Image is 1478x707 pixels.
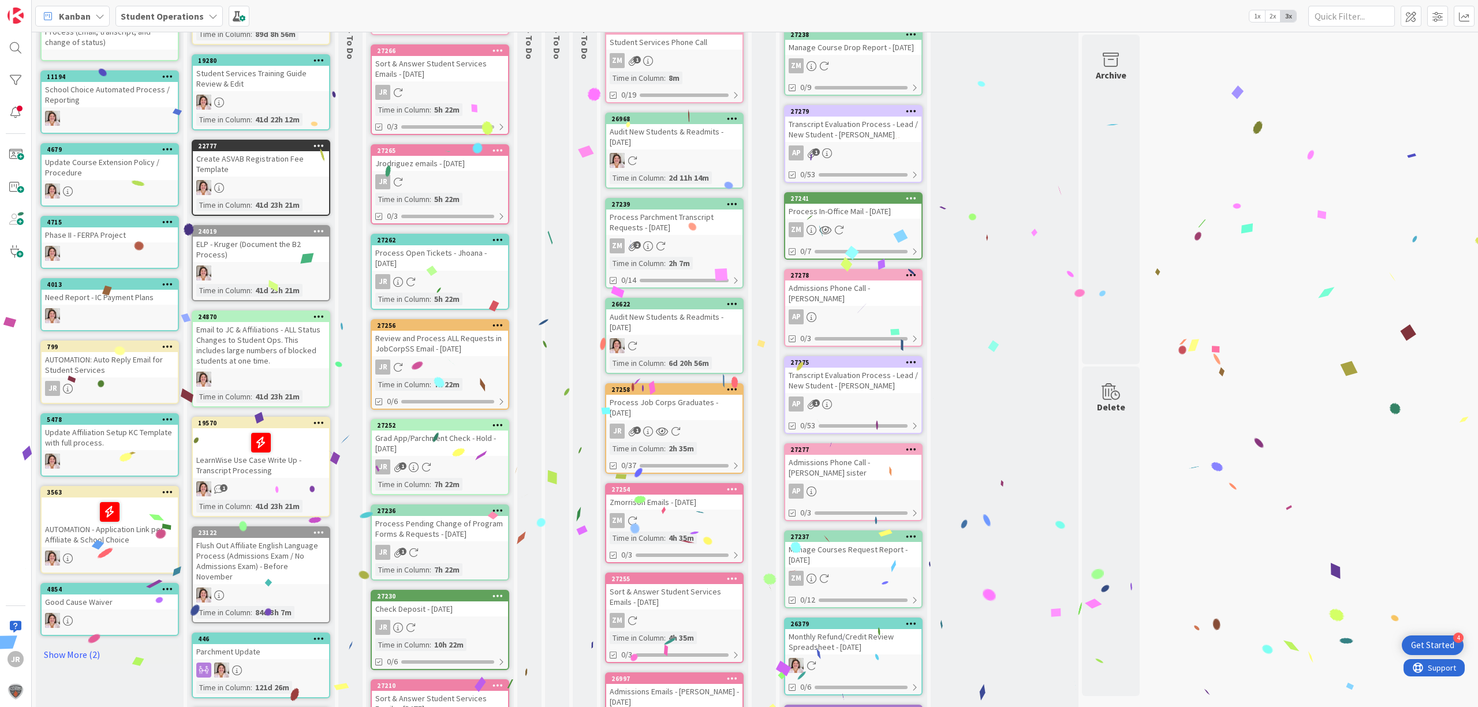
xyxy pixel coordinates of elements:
[790,358,921,366] div: 27275
[47,73,178,81] div: 11194
[785,542,921,567] div: Manage Courses Request Report - [DATE]
[372,459,508,474] div: JR
[606,53,742,68] div: ZM
[784,530,923,608] a: 27237Manage Courses Request Report - [DATE]ZM0/12
[606,384,742,395] div: 27258
[198,313,329,321] div: 24870
[606,338,742,353] div: EW
[40,278,179,331] a: 4013Need Report - IC Payment PlansEW
[666,442,697,455] div: 2h 35m
[193,180,329,195] div: EW
[789,571,804,586] div: ZM
[24,2,53,16] span: Support
[430,478,431,491] span: :
[42,487,178,497] div: 3563
[611,386,742,394] div: 27258
[42,144,178,155] div: 4679
[375,174,390,189] div: JR
[196,180,211,195] img: EW
[377,421,508,429] div: 27252
[812,399,820,407] span: 1
[372,145,508,171] div: 27265Jrodriguez emails - [DATE]
[785,357,921,368] div: 27275
[800,81,811,93] span: 0/9
[621,459,636,472] span: 0/37
[606,153,742,168] div: EW
[251,113,252,126] span: :
[633,56,641,63] span: 1
[372,320,508,356] div: 27256Review and Process ALL Requests in JobCorpSS Email - [DATE]
[377,147,508,155] div: 27265
[605,483,744,563] a: 27254Zmorrison Emails - [DATE]ZMTime in Column:4h 35m0/3
[192,225,330,301] a: 24019ELP - Kruger (Document the B2 Process)EWTime in Column:41d 23h 21m
[610,338,625,353] img: EW
[610,171,664,184] div: Time in Column
[59,9,91,23] span: Kanban
[812,148,820,156] span: 1
[372,420,508,431] div: 27252
[1308,6,1395,27] input: Quick Filter...
[430,193,431,205] span: :
[193,151,329,177] div: Create ASVAB Registration Fee Template
[610,153,625,168] img: EW
[785,571,921,586] div: ZM
[605,383,744,474] a: 27258Process Job Corps Graduates - [DATE]JRTime in Column:2h 35m0/37
[47,343,178,351] div: 799
[784,356,923,434] a: 27275Transcript Evaluation Process - Lead / New Student - [PERSON_NAME]AP0/53
[251,28,252,40] span: :
[790,194,921,203] div: 27241
[193,265,329,280] div: EW
[789,484,804,499] div: AP
[251,199,252,211] span: :
[606,199,742,210] div: 27239
[42,72,178,107] div: 11194School Choice Automated Process / Reporting
[196,265,211,280] img: EW
[785,444,921,455] div: 27277
[8,8,24,24] img: Visit kanbanzone.com
[47,488,178,496] div: 3563
[42,414,178,425] div: 5478
[40,413,179,477] a: 5478Update Affiliation Setup KC Template with full process.EW
[192,417,330,517] a: 19570LearnWise Use Case Write Up - Transcript ProcessingEWTime in Column:41d 23h 21m
[785,444,921,480] div: 27277Admissions Phone Call - [PERSON_NAME] sister
[193,55,329,66] div: 19280
[606,210,742,235] div: Process Parchment Transcript Requests - [DATE]
[611,200,742,208] div: 27239
[606,495,742,510] div: Zmorrison Emails - [DATE]
[196,95,211,110] img: EW
[42,246,178,261] div: EW
[193,95,329,110] div: EW
[606,24,742,50] div: 27280Student Services Phone Call
[45,308,60,323] img: EW
[800,332,811,345] span: 0/3
[375,85,390,100] div: JR
[193,528,329,584] div: 23122Flush Out Affiliate English Language Process (Admissions Exam / No Admissions Exam) - Before...
[611,115,742,123] div: 26968
[621,274,636,286] span: 0/14
[784,192,923,260] a: 27241Process In-Office Mail - [DATE]ZM0/7
[372,156,508,171] div: Jrodriguez emails - [DATE]
[785,193,921,219] div: 27241Process In-Office Mail - [DATE]
[431,293,462,305] div: 5h 22m
[196,199,251,211] div: Time in Column
[606,299,742,309] div: 26622
[42,227,178,242] div: Phase II - FERPA Project
[121,10,204,22] b: Student Operations
[610,442,664,455] div: Time in Column
[220,484,227,492] span: 1
[375,478,430,491] div: Time in Column
[198,57,329,65] div: 19280
[196,284,251,297] div: Time in Column
[193,312,329,368] div: 24870Email to JC & Affiliations - ALL Status Changes to Student Ops. This includes large numbers ...
[193,312,329,322] div: 24870
[377,236,508,244] div: 27262
[193,55,329,91] div: 19280Student Services Training Guide Review & Edit
[664,257,666,270] span: :
[800,169,815,181] span: 0/53
[42,290,178,305] div: Need Report - IC Payment Plans
[664,171,666,184] span: :
[372,274,508,289] div: JR
[371,504,509,581] a: 27236Process Pending Change of Program Forms & Requests - [DATE]JRTime in Column:7h 22m
[42,279,178,290] div: 4013
[666,257,693,270] div: 2h 7m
